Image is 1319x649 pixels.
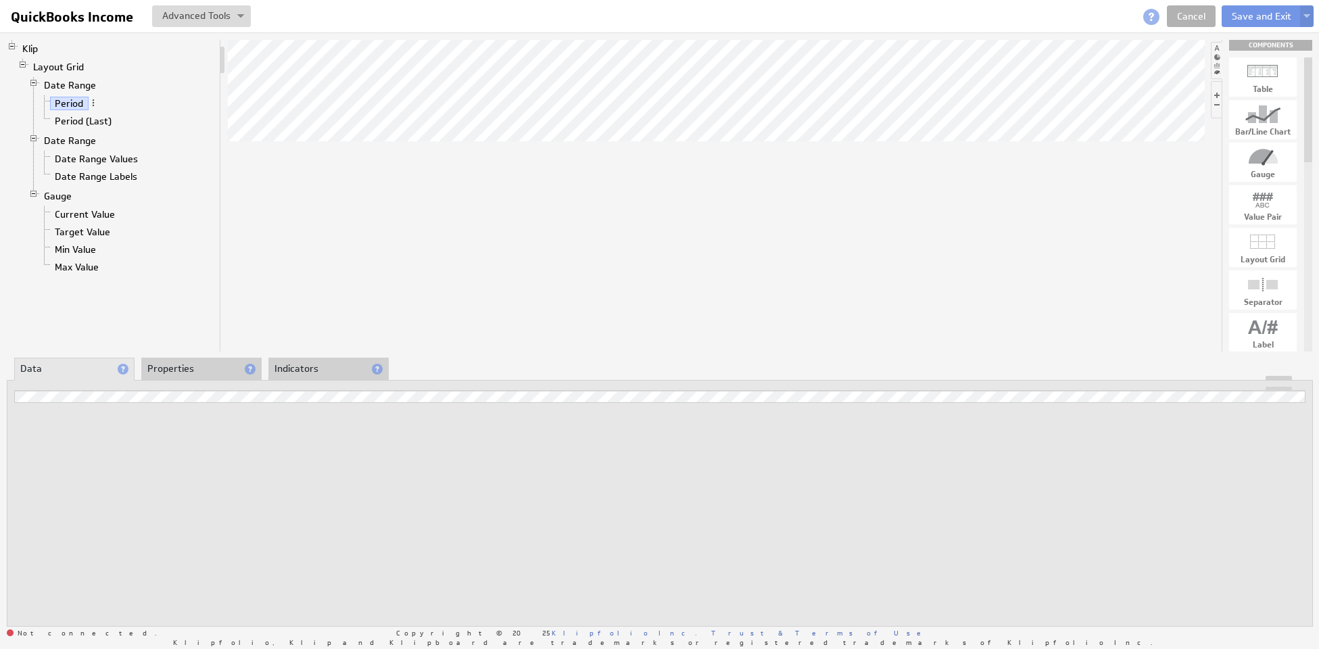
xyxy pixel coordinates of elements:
a: Cancel [1167,5,1216,27]
img: button-savedrop.png [237,14,244,20]
li: Indicators [268,358,389,381]
a: Period [50,97,89,110]
a: Date Range Labels [50,170,143,183]
a: Min Value [50,243,101,256]
span: Not connected. [7,629,157,638]
div: Drag & drop components onto the workspace [1229,40,1312,51]
a: Date Range [39,78,101,92]
li: Hide or show the component palette [1211,42,1222,79]
div: Gauge [1229,170,1297,178]
button: Save and Exit [1222,5,1301,27]
li: Properties [141,358,262,381]
a: Current Value [50,208,120,221]
span: More actions [89,98,98,107]
span: Copyright © 2025 [396,629,697,636]
li: Data [14,358,135,381]
a: Date Range [39,134,101,147]
a: Period (Last) [50,114,117,128]
div: Label [1229,341,1297,349]
span: Klipfolio, Klip and Klipboard are trademarks or registered trademarks of Klipfolio Inc. [173,639,1153,646]
div: Separator [1229,298,1297,306]
a: Gauge [39,189,77,203]
a: Target Value [50,225,116,239]
a: Date Range Values [50,152,143,166]
img: button-savedrop.png [1303,14,1310,20]
div: Value Pair [1229,213,1297,221]
div: Table [1229,85,1297,93]
a: Klip [18,42,43,55]
div: Layout Grid [1229,256,1297,264]
input: QuickBooks Income [5,5,144,28]
a: Klipfolio Inc. [552,628,697,638]
a: Layout Grid [28,60,89,74]
li: Hide or show the component controls palette [1211,81,1222,118]
a: Trust & Terms of Use [711,628,930,638]
a: Max Value [50,260,104,274]
div: Bar/Line Chart [1229,128,1297,136]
